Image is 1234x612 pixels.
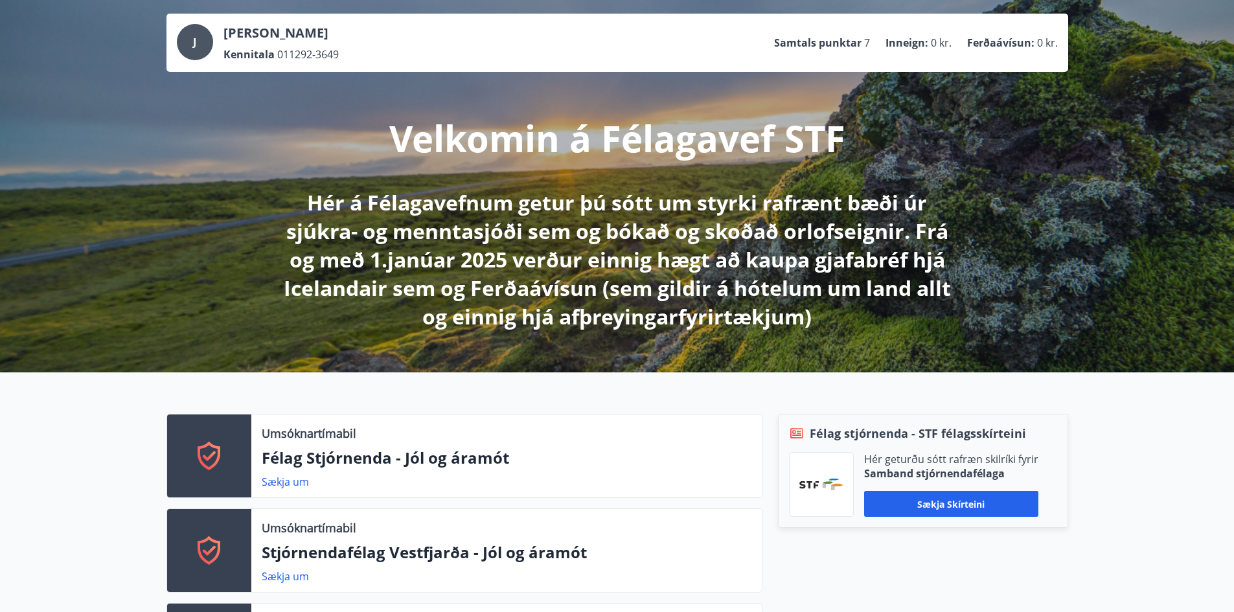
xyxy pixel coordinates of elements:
[277,47,339,62] span: 011292-3649
[262,541,751,563] p: Stjórnendafélag Vestfjarða - Jól og áramót
[223,24,339,42] p: [PERSON_NAME]
[931,36,952,50] span: 0 kr.
[864,491,1038,517] button: Sækja skírteini
[774,36,862,50] p: Samtals punktar
[262,569,309,584] a: Sækja um
[389,113,845,163] p: Velkomin á Félagavef STF
[262,475,309,489] a: Sækja um
[886,36,928,50] p: Inneign :
[262,425,356,442] p: Umsóknartímabil
[799,479,843,490] img: vjCaq2fThgY3EUYqSgpjEiBg6WP39ov69hlhuPVN.png
[262,447,751,469] p: Félag Stjórnenda - Jól og áramót
[864,36,870,50] span: 7
[864,466,1038,481] p: Samband stjórnendafélaga
[967,36,1034,50] p: Ferðaávísun :
[1037,36,1058,50] span: 0 kr.
[223,47,275,62] p: Kennitala
[810,425,1026,442] span: Félag stjórnenda - STF félagsskírteini
[193,35,196,49] span: J
[864,452,1038,466] p: Hér geturðu sótt rafræn skilríki fyrir
[275,188,959,331] p: Hér á Félagavefnum getur þú sótt um styrki rafrænt bæði úr sjúkra- og menntasjóði sem og bókað og...
[262,519,356,536] p: Umsóknartímabil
